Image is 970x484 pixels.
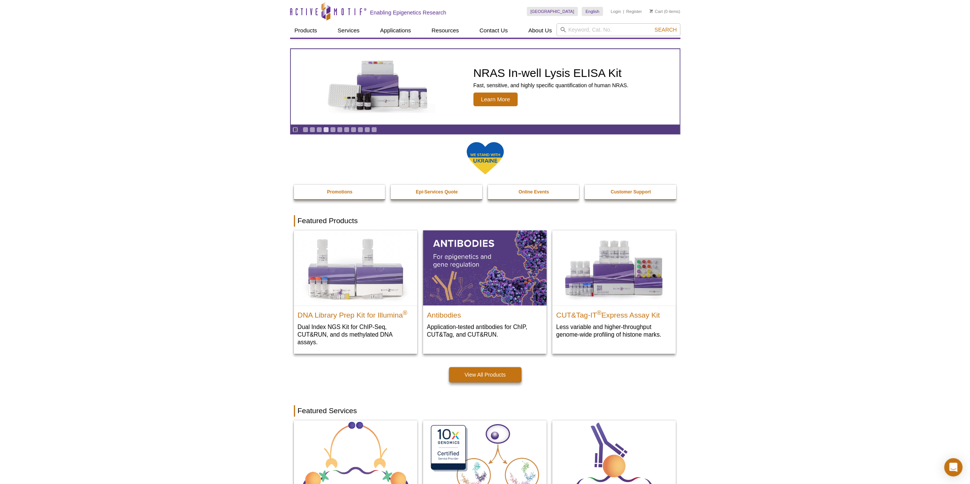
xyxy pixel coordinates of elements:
h2: DNA Library Prep Kit for Illumina [298,308,414,319]
img: All Antibodies [423,230,547,305]
a: Go to slide 8 [351,127,356,133]
img: Your Cart [649,9,653,13]
a: Go to slide 11 [371,127,377,133]
a: Go to slide 1 [303,127,308,133]
a: English [582,7,603,16]
a: Contact Us [475,23,512,38]
p: Dual Index NGS Kit for ChIP-Seq, CUT&RUN, and ds methylated DNA assays. [298,323,414,346]
img: NRAS In-well Lysis ELISA Kit [321,61,435,113]
div: Open Intercom Messenger [944,458,962,476]
p: Application-tested antibodies for ChIP, CUT&Tag, and CUT&RUN. [427,323,543,339]
a: Toggle autoplay [292,127,298,133]
span: Learn More [473,93,518,106]
a: DNA Library Prep Kit for Illumina DNA Library Prep Kit for Illumina® Dual Index NGS Kit for ChIP-... [294,230,417,353]
img: DNA Library Prep Kit for Illumina [294,230,417,305]
a: Resources [427,23,463,38]
a: Go to slide 7 [344,127,350,133]
sup: ® [597,309,601,316]
a: Register [626,9,642,14]
a: Promotions [294,185,386,199]
a: All Antibodies Antibodies Application-tested antibodies for ChIP, CUT&Tag, and CUT&RUN. [423,230,547,346]
a: Applications [375,23,415,38]
a: Go to slide 6 [337,127,343,133]
a: NRAS In-well Lysis ELISA Kit NRAS In-well Lysis ELISA Kit Fast, sensitive, and highly specific qu... [291,49,680,125]
a: Products [290,23,322,38]
a: [GEOGRAPHIC_DATA] [527,7,578,16]
strong: Promotions [327,189,353,195]
img: CUT&Tag-IT® Express Assay Kit [552,230,676,305]
a: Cart [649,9,663,14]
h2: NRAS In-well Lysis ELISA Kit [473,67,628,79]
a: Go to slide 2 [309,127,315,133]
h2: Enabling Epigenetics Research [370,9,446,16]
a: Services [333,23,364,38]
img: We Stand With Ukraine [466,141,504,175]
strong: Online Events [518,189,549,195]
a: Go to slide 4 [323,127,329,133]
li: | [623,7,624,16]
a: Online Events [488,185,580,199]
sup: ® [403,309,407,316]
article: NRAS In-well Lysis ELISA Kit [291,49,680,125]
input: Keyword, Cat. No. [556,23,680,36]
button: Search [652,26,679,33]
strong: Customer Support [611,189,651,195]
h2: Featured Products [294,215,677,227]
a: About Us [524,23,556,38]
strong: Epi-Services Quote [416,189,458,195]
p: Fast, sensitive, and highly specific quantification of human NRAS. [473,82,628,89]
li: (0 items) [649,7,680,16]
a: Go to slide 3 [316,127,322,133]
p: Less variable and higher-throughput genome-wide profiling of histone marks​. [556,323,672,339]
h2: Featured Services [294,405,677,417]
h2: Antibodies [427,308,543,319]
a: CUT&Tag-IT® Express Assay Kit CUT&Tag-IT®Express Assay Kit Less variable and higher-throughput ge... [552,230,676,346]
a: Go to slide 10 [364,127,370,133]
span: Search [654,27,677,33]
a: Login [611,9,621,14]
a: View All Products [449,367,521,382]
a: Customer Support [585,185,677,199]
a: Go to slide 5 [330,127,336,133]
h2: CUT&Tag-IT Express Assay Kit [556,308,672,319]
a: Epi-Services Quote [391,185,483,199]
a: Go to slide 9 [358,127,363,133]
